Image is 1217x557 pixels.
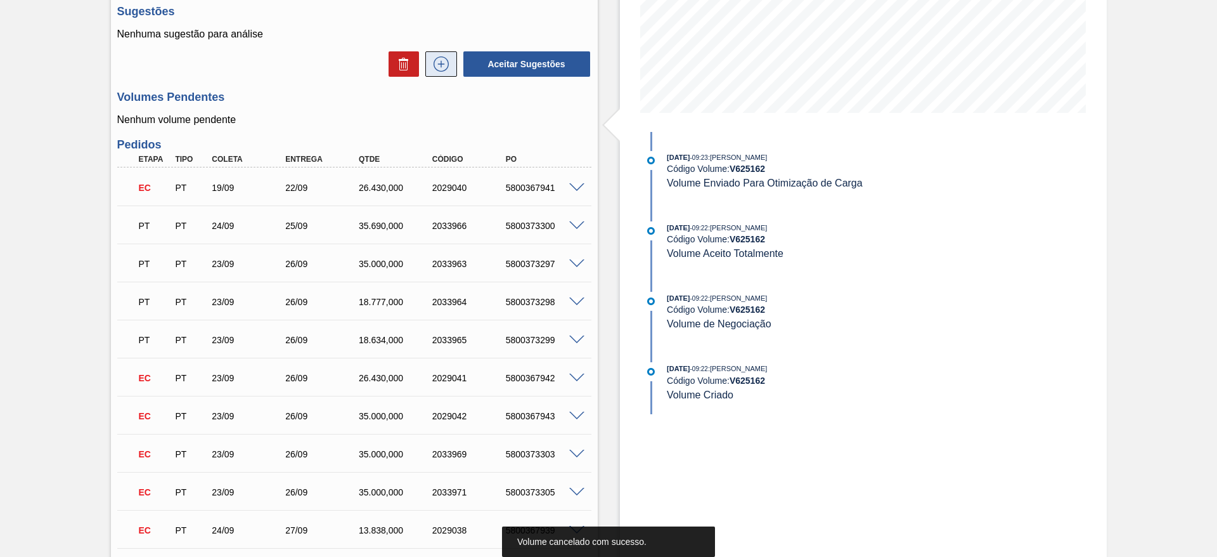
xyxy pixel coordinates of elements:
[209,525,291,535] div: 24/09/2025
[457,50,591,78] div: Aceitar Sugestões
[139,297,171,307] p: PT
[690,154,708,161] span: - 09:23
[708,154,768,161] span: : [PERSON_NAME]
[209,411,291,421] div: 23/09/2025
[136,516,174,544] div: Em Cancelamento
[667,154,690,161] span: [DATE]
[282,449,364,459] div: 26/09/2025
[139,487,171,497] p: EC
[517,537,647,547] span: Volume cancelado com sucesso.
[209,487,291,497] div: 23/09/2025
[139,335,171,345] p: PT
[117,114,591,126] p: Nenhum volume pendente
[503,411,585,421] div: 5800367943
[463,51,590,77] button: Aceitar Sugestões
[429,373,512,383] div: 2029041
[282,335,364,345] div: 26/09/2025
[382,51,419,77] div: Excluir Sugestões
[209,373,291,383] div: 23/09/2025
[667,376,968,386] div: Código Volume:
[172,411,210,421] div: Pedido de Transferência
[419,51,457,77] div: Nova sugestão
[117,5,591,18] h3: Sugestões
[356,487,438,497] div: 35.000,000
[282,221,364,231] div: 25/09/2025
[667,224,690,232] span: [DATE]
[209,183,291,193] div: 19/09/2025
[429,449,512,459] div: 2033969
[139,259,171,269] p: PT
[282,155,364,164] div: Entrega
[429,297,512,307] div: 2033964
[356,525,438,535] div: 13.838,000
[730,234,765,244] strong: V 625162
[667,294,690,302] span: [DATE]
[136,250,174,278] div: Pedido em Trânsito
[429,487,512,497] div: 2033971
[667,305,968,315] div: Código Volume:
[429,259,512,269] div: 2033963
[429,155,512,164] div: Código
[690,225,708,232] span: - 09:22
[429,183,512,193] div: 2029040
[209,155,291,164] div: Coleta
[139,449,171,459] p: EC
[136,440,174,468] div: Em Cancelamento
[667,234,968,244] div: Código Volume:
[117,138,591,152] h3: Pedidos
[503,297,585,307] div: 5800373298
[708,365,768,372] span: : [PERSON_NAME]
[429,525,512,535] div: 2029038
[136,364,174,392] div: Em Cancelamento
[282,373,364,383] div: 26/09/2025
[356,221,438,231] div: 35.690,000
[209,259,291,269] div: 23/09/2025
[356,183,438,193] div: 26.430,000
[647,227,655,235] img: atual
[172,449,210,459] div: Pedido de Transferência
[209,449,291,459] div: 23/09/2025
[503,221,585,231] div: 5800373300
[139,221,171,231] p: PT
[172,525,210,535] div: Pedido de Transferência
[282,525,364,535] div: 27/09/2025
[690,365,708,372] span: - 09:22
[172,487,210,497] div: Pedido de Transferência
[282,297,364,307] div: 26/09/2025
[172,183,210,193] div: Pedido de Transferência
[136,402,174,430] div: Em Cancelamento
[647,157,655,164] img: atual
[667,318,771,329] span: Volume de Negociação
[647,298,655,305] img: atual
[503,449,585,459] div: 5800373303
[356,449,438,459] div: 35.000,000
[282,487,364,497] div: 26/09/2025
[667,365,690,372] span: [DATE]
[139,525,171,535] p: EC
[172,373,210,383] div: Pedido de Transferência
[708,294,768,302] span: : [PERSON_NAME]
[356,259,438,269] div: 35.000,000
[503,259,585,269] div: 5800373297
[139,373,171,383] p: EC
[667,248,783,259] span: Volume Aceito Totalmente
[209,335,291,345] div: 23/09/2025
[667,390,733,400] span: Volume Criado
[139,411,171,421] p: EC
[282,259,364,269] div: 26/09/2025
[356,335,438,345] div: 18.634,000
[172,297,210,307] div: Pedido de Transferência
[708,224,768,232] span: : [PERSON_NAME]
[136,212,174,240] div: Pedido em Trânsito
[282,183,364,193] div: 22/09/2025
[503,525,585,535] div: 5800367939
[667,178,863,188] span: Volume Enviado Para Otimização de Carga
[429,221,512,231] div: 2033966
[136,155,174,164] div: Etapa
[429,411,512,421] div: 2029042
[139,183,171,193] p: EC
[356,297,438,307] div: 18.777,000
[136,326,174,354] div: Pedido em Trânsito
[503,155,585,164] div: PO
[117,91,591,104] h3: Volumes Pendentes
